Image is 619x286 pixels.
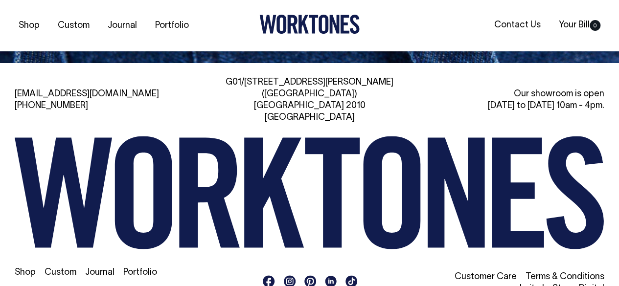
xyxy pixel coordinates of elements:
[45,268,76,277] a: Custom
[15,18,44,34] a: Shop
[15,268,36,277] a: Shop
[455,273,517,281] a: Customer Care
[15,90,159,98] a: [EMAIL_ADDRESS][DOMAIN_NAME]
[216,77,403,124] div: G01/[STREET_ADDRESS][PERSON_NAME] ([GEOGRAPHIC_DATA]) [GEOGRAPHIC_DATA] 2010 [GEOGRAPHIC_DATA]
[555,17,604,33] a: Your Bill0
[417,88,604,112] div: Our showroom is open [DATE] to [DATE] 10am - 4pm.
[85,268,115,277] a: Journal
[54,18,93,34] a: Custom
[490,17,545,33] a: Contact Us
[104,18,141,34] a: Journal
[526,273,604,281] a: Terms & Conditions
[590,20,600,31] span: 0
[15,102,88,110] a: [PHONE_NUMBER]
[151,18,193,34] a: Portfolio
[123,268,157,277] a: Portfolio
